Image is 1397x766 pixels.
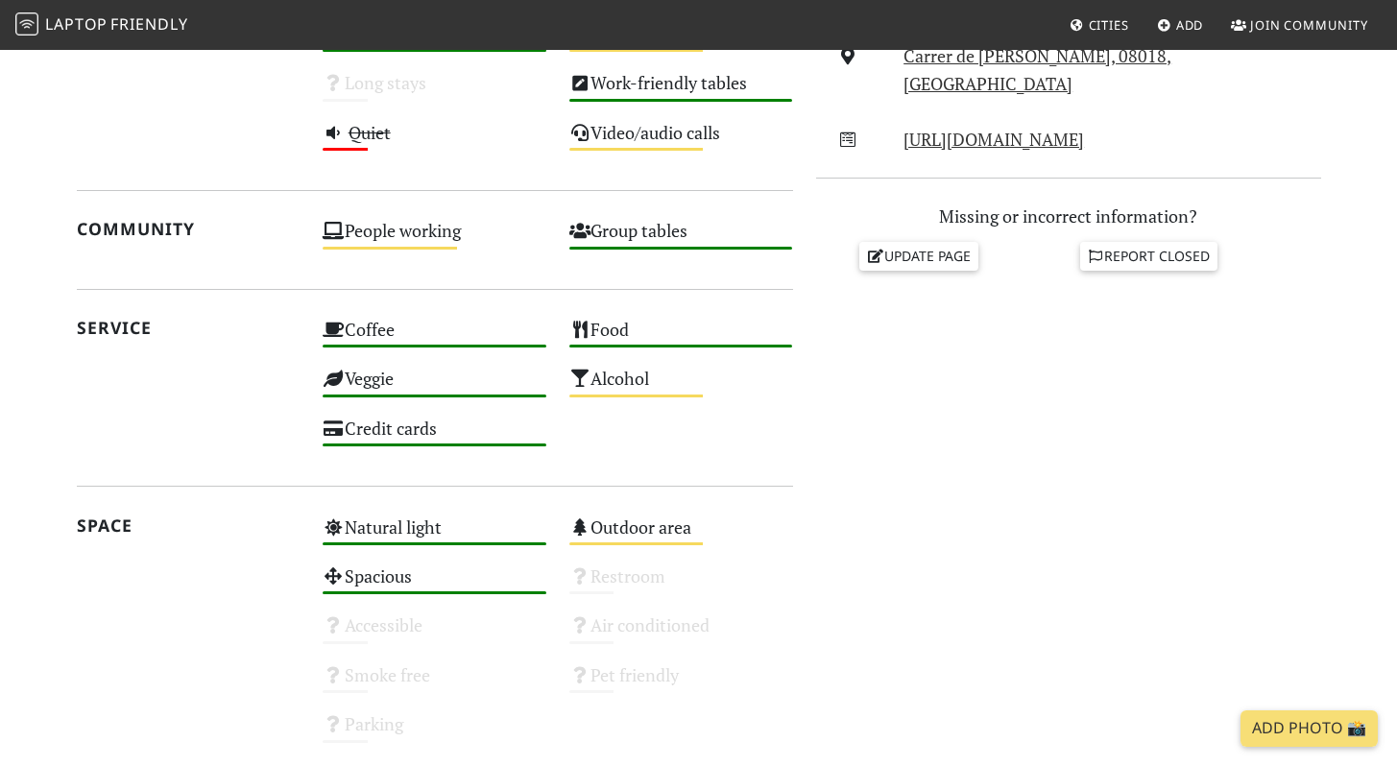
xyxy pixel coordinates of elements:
[15,9,188,42] a: LaptopFriendly LaptopFriendly
[110,13,187,35] span: Friendly
[903,44,1171,95] a: Carrer de [PERSON_NAME], 08018, [GEOGRAPHIC_DATA]
[816,203,1321,230] p: Missing or incorrect information?
[558,512,805,561] div: Outdoor area
[1176,16,1204,34] span: Add
[558,117,805,166] div: Video/audio calls
[1089,16,1129,34] span: Cities
[15,12,38,36] img: LaptopFriendly
[558,215,805,264] div: Group tables
[349,121,391,144] s: Quiet
[558,363,805,412] div: Alcohol
[77,515,301,536] h2: Space
[311,659,558,708] div: Smoke free
[1149,8,1212,42] a: Add
[311,610,558,658] div: Accessible
[311,67,558,116] div: Long stays
[1062,8,1137,42] a: Cities
[311,413,558,462] div: Credit cards
[558,659,805,708] div: Pet friendly
[558,67,805,116] div: Work-friendly tables
[1223,8,1376,42] a: Join Community
[311,561,558,610] div: Spacious
[1080,242,1218,271] a: Report closed
[558,561,805,610] div: Restroom
[45,13,108,35] span: Laptop
[903,128,1084,151] a: [URL][DOMAIN_NAME]
[558,314,805,363] div: Food
[1240,710,1378,747] a: Add Photo 📸
[859,242,978,271] a: Update page
[77,318,301,338] h2: Service
[1250,16,1368,34] span: Join Community
[311,363,558,412] div: Veggie
[311,314,558,363] div: Coffee
[558,610,805,658] div: Air conditioned
[311,708,558,757] div: Parking
[77,219,301,239] h2: Community
[311,512,558,561] div: Natural light
[311,215,558,264] div: People working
